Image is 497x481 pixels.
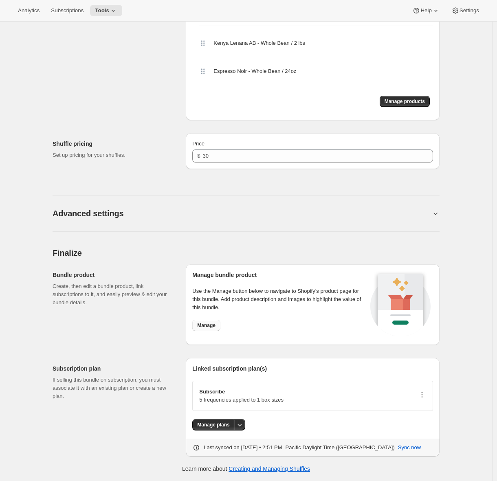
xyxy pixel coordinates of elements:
[192,365,433,373] h2: Linked subscription plan(s)
[199,388,284,396] p: Subscribe
[460,7,479,14] span: Settings
[53,248,440,258] h2: Finalize
[13,5,44,16] button: Analytics
[192,419,234,430] button: Manage plans
[18,7,40,14] span: Analytics
[197,153,200,159] span: $
[199,396,284,404] p: 5 frequencies applied to 1 box sizes
[446,5,484,16] button: Settings
[393,441,426,454] button: Sync now
[213,39,305,47] span: Kenya Lenana AB - Whole Bean / 2 lbs
[51,7,84,14] span: Subscriptions
[420,7,431,14] span: Help
[286,444,395,452] p: Pacific Daylight Time ([GEOGRAPHIC_DATA])
[380,96,430,107] button: Manage products
[398,444,421,452] span: Sync now
[53,271,173,279] h2: Bundle product
[53,151,173,159] p: Set up pricing for your shuffles.
[192,287,368,312] p: Use the Manage button below to navigate to Shopify’s product page for this bundle. Add product de...
[53,209,431,218] button: Advanced settings
[53,365,173,373] h2: Subscription plan
[182,465,310,473] p: Learn more about
[53,209,123,218] h2: Advanced settings
[204,444,282,452] p: Last synced on [DATE] • 2:51 PM
[234,419,245,430] button: More actions
[192,141,205,147] span: Price
[229,466,310,472] a: Creating and Managing Shuffles
[203,149,421,163] input: 10.00
[53,282,173,307] p: Create, then edit a bundle product, link subscriptions to it, and easily preview & edit your bund...
[197,322,216,329] span: Manage
[197,422,229,428] span: Manage plans
[385,98,425,105] span: Manage products
[53,376,173,400] p: If selling this bundle on subscription, you must associate it with an existing plan or create a n...
[90,5,122,16] button: Tools
[213,67,296,75] span: Espresso Noir - Whole Bean / 24oz
[53,140,173,148] h2: Shuffle pricing
[95,7,109,14] span: Tools
[192,320,220,331] button: Manage
[407,5,444,16] button: Help
[46,5,88,16] button: Subscriptions
[192,271,368,279] h2: Manage bundle product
